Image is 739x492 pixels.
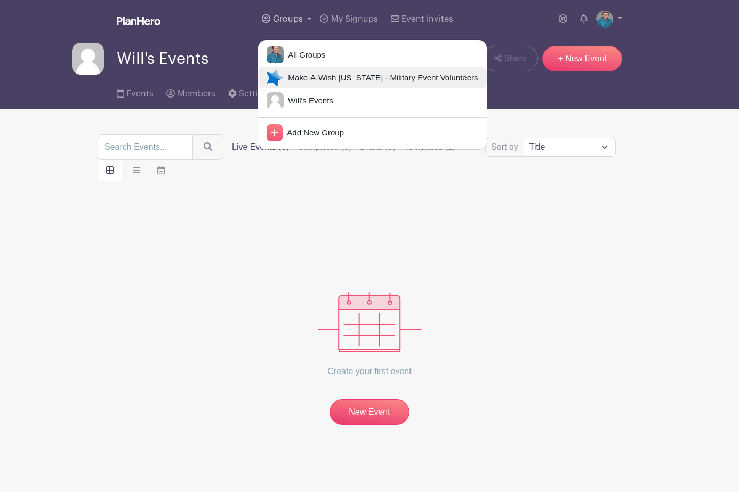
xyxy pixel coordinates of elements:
div: filters [232,141,456,154]
span: Share [504,52,527,65]
label: Live Events (0) [232,141,289,154]
span: My Signups [331,15,378,23]
img: default-ce2991bfa6775e67f084385cd625a349d9dcbb7a52a09fb2fda1e96e2d18dcdb.png [267,92,284,109]
a: Settings [228,75,272,109]
span: Members [178,90,215,98]
a: Make-A-Wish [US_STATE] - Military Event Volunteers [258,67,486,88]
a: All Groups [258,44,486,66]
img: will_phelps-312x214.jpg [596,11,613,28]
a: Add New Group [258,122,486,143]
img: 18-blue-star-png-image.png [267,69,284,86]
div: order and view [98,160,173,181]
p: Create your first event [318,352,422,391]
img: logo_white-6c42ec7e38ccf1d336a20a19083b03d10ae64f83f12c07503d8b9e83406b4c7d.svg [117,17,160,25]
img: default-ce2991bfa6775e67f084385cd625a349d9dcbb7a52a09fb2fda1e96e2d18dcdb.png [72,43,104,75]
span: Will's Events [284,95,333,107]
a: + New Event [542,46,622,71]
a: New Event [330,399,409,425]
input: Search Events... [98,134,193,160]
a: Members [166,75,215,109]
a: Events [117,75,154,109]
span: Event Invites [401,15,453,23]
span: Make-A-Wish [US_STATE] - Military Event Volunteers [284,72,478,84]
label: Sort by [491,141,521,154]
div: Groups [258,39,487,150]
a: Share [483,46,538,71]
a: Will's Events [258,90,486,111]
span: Add New Group [283,127,344,139]
img: will_phelps-312x214.jpg [267,46,284,63]
span: Settings [239,90,272,98]
span: Events [126,90,154,98]
span: All Groups [284,49,325,61]
span: Groups [273,15,303,23]
span: Will's Events [117,50,208,68]
img: events_empty-56550af544ae17c43cc50f3ebafa394433d06d5f1891c01edc4b5d1d59cfda54.svg [318,292,422,352]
